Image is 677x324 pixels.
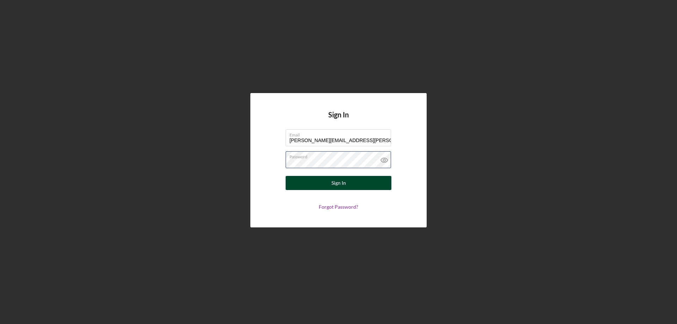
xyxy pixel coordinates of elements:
div: Sign In [331,176,346,190]
a: Forgot Password? [319,204,358,210]
button: Sign In [286,176,391,190]
h4: Sign In [328,111,349,129]
label: Password [289,152,391,159]
label: Email [289,130,391,137]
